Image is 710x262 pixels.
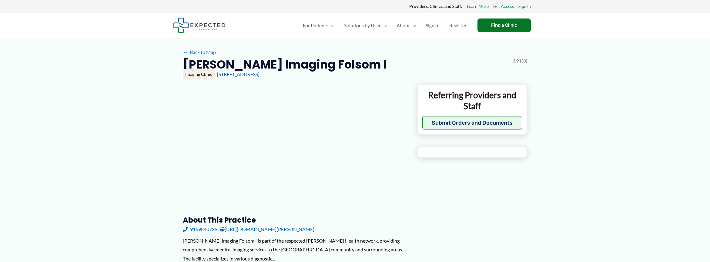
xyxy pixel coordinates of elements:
[410,15,416,36] span: Menu Toggle
[339,15,392,36] a: Solutions by UserMenu Toggle
[444,15,471,36] a: Register
[183,57,387,72] h2: [PERSON_NAME] Imaging Folsom I
[449,15,467,36] span: Register
[467,2,489,10] a: Learn More
[409,4,462,9] strong: Providers, Clinics, and Staff:
[173,18,226,33] img: Expected Healthcare Logo - side, dark font, small
[298,15,339,36] a: For PatientsMenu Toggle
[303,15,328,36] span: For Patients
[518,2,531,10] a: Sign In
[421,15,444,36] a: Sign In
[217,71,260,77] a: [STREET_ADDRESS]
[183,69,215,79] div: Imaging Clinic
[344,15,381,36] span: Solutions by User
[298,15,471,36] nav: Primary Site Navigation
[328,15,334,36] span: Menu Toggle
[392,15,421,36] a: AboutMenu Toggle
[183,48,216,57] a: ←Back to Map
[220,225,314,234] a: [URL][DOMAIN_NAME][PERSON_NAME]
[422,116,522,129] button: Submit Orders and Documents
[422,89,522,112] p: Referring Providers and Staff
[183,215,407,225] h3: About this practice
[381,15,387,36] span: Menu Toggle
[183,49,189,55] span: ←
[493,2,514,10] a: Get Access
[520,57,527,65] span: (30)
[513,57,519,65] span: 3.9
[477,18,531,32] a: Find a Clinic
[397,15,410,36] span: About
[426,15,440,36] span: Sign In
[183,225,217,234] a: 9169840739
